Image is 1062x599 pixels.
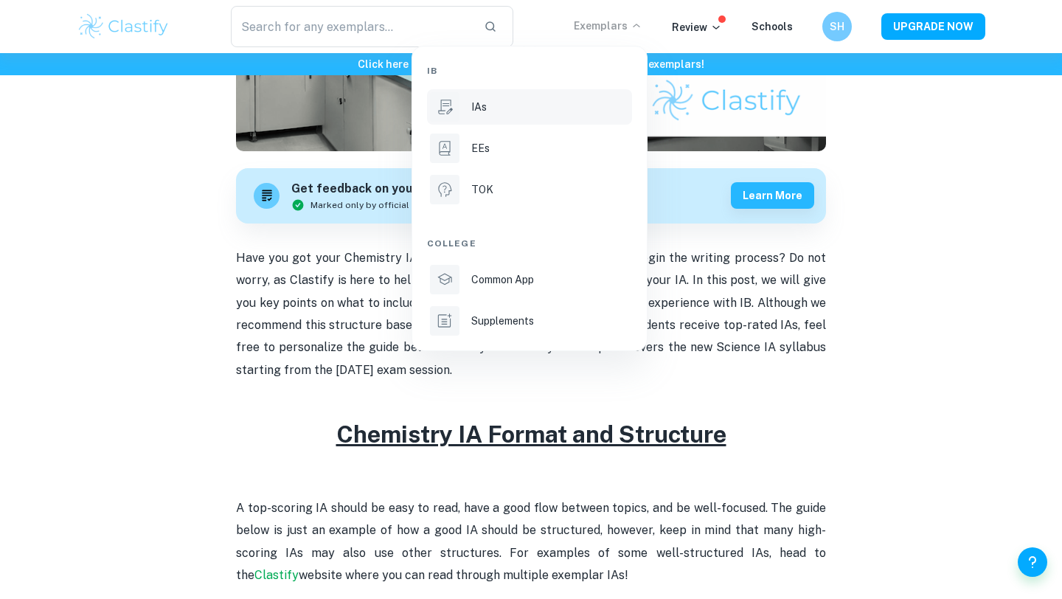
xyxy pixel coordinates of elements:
a: TOK [427,172,632,207]
a: Supplements [427,303,632,339]
p: Common App [471,271,534,288]
span: IB [427,64,437,77]
a: EEs [427,131,632,166]
a: IAs [427,89,632,125]
a: Common App [427,262,632,297]
span: College [427,237,476,250]
p: IAs [471,99,487,115]
p: EEs [471,140,490,156]
p: Supplements [471,313,534,329]
p: TOK [471,181,493,198]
